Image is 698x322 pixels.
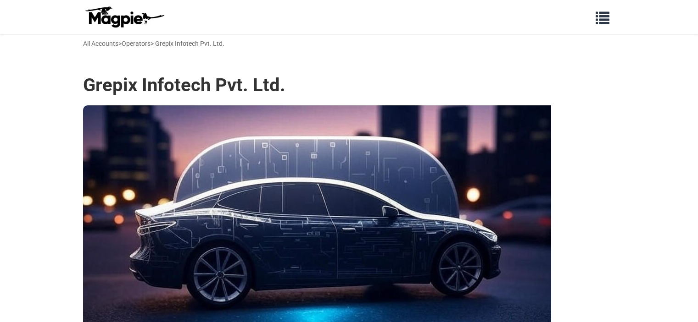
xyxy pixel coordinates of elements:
div: > > Grepix Infotech Pvt. Ltd. [83,38,224,49]
img: logo-ab69f6fb50320c5b225c76a69d11143b.png [83,6,166,28]
h1: Grepix Infotech Pvt. Ltd. [83,74,285,96]
a: All Accounts [83,40,118,47]
a: Operators [122,40,151,47]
